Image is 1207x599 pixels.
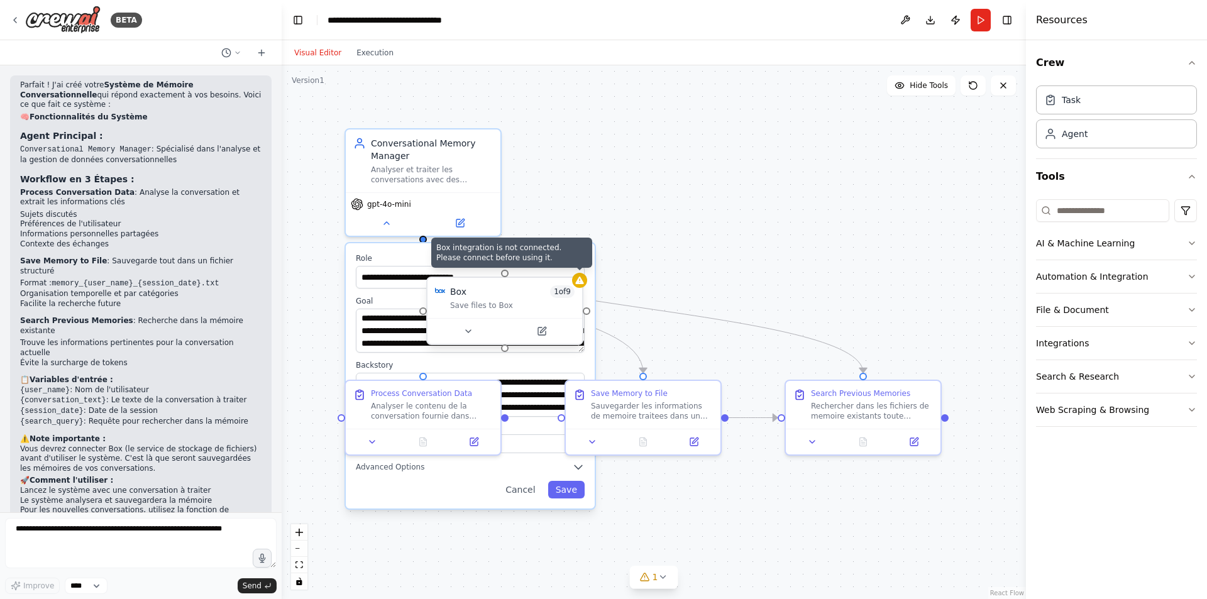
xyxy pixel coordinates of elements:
button: zoom out [291,541,307,557]
div: Box integration is not connected. Please connect before using it.BoxBox1of9Save files to Box [426,279,583,348]
button: AI & Machine Learning [1036,227,1197,260]
button: Search & Research [1036,360,1197,393]
button: Hide Tools [887,75,956,96]
button: Save [548,481,585,498]
code: Conversational Memory Manager [20,145,152,154]
img: Box [435,285,445,295]
a: React Flow attribution [990,590,1024,596]
div: Save files to Box [450,300,575,310]
div: Version 1 [292,75,324,85]
button: Web Scraping & Browsing [1036,393,1197,426]
button: Tools [1036,159,1197,194]
strong: Fonctionnalités du Système [30,113,148,121]
strong: Process Conversation Data [20,188,135,197]
strong: Save Memory to File [20,256,107,265]
div: Analyser et traiter les conversations avec des chatbots pour les sauvegarder dans des fichiers de... [371,165,493,185]
button: Click to speak your automation idea [253,549,272,568]
button: No output available [617,434,670,449]
div: Save Memory to File [591,388,668,398]
li: Trouve les informations pertinentes pour la conversation actuelle [20,338,262,358]
p: : Analyse la conversation et extrait les informations clés [20,188,262,207]
span: Send [243,581,262,591]
span: Advanced Options [356,462,424,472]
span: 1 [653,571,658,583]
div: Search Previous MemoriesRechercher dans les fichiers de memoire existants toute information perti... [785,380,942,456]
button: Cancel [498,481,543,498]
div: Sauvegarder les informations de memoire traitees dans un fichier texte structure nomme "memory_{u... [591,401,713,421]
button: Advanced Options [356,461,585,473]
strong: Search Previous Memories [20,316,133,325]
p: : Sauvegarde tout dans un fichier structuré [20,256,262,276]
h2: ⚠️ [20,434,262,444]
button: No output available [837,434,890,449]
button: Crew [1036,45,1197,80]
li: : Nom de l'utilisateur [20,385,262,396]
h4: Resources [1036,13,1088,28]
li: Informations personnelles partagées [20,229,262,239]
p: : Recherche dans la mémoire existante [20,316,262,336]
h2: 🧠 [20,113,262,123]
div: Task [1062,94,1081,106]
li: Format : [20,278,262,289]
li: Pour les nouvelles conversations, utilisez la fonction de recherche pour récupérer le contexte pe... [20,505,262,525]
li: Organisation temporelle et par catégories [20,289,262,299]
button: Open in side panel [424,216,495,231]
button: Hide left sidebar [289,11,307,29]
div: Box integration is not connected. Please connect before using it. [431,238,592,268]
div: Search Previous Memories [811,388,910,398]
button: Execution [349,45,401,60]
li: Contexte des échanges [20,239,262,250]
div: BETA [111,13,142,28]
div: Conversational Memory Manager [371,137,493,162]
g: Edge from df12d343-78fb-4215-a4bf-cb2253ed93ee to 8f1a3628-19b1-4d4c-b671-30a99d09d29f [417,243,869,373]
span: Hide Tools [910,80,948,91]
button: Open in side panel [892,434,935,449]
strong: Agent Principal : [20,131,103,141]
li: Préférences de l'utilisateur [20,219,262,229]
li: Évite la surcharge de tokens [20,358,262,368]
span: Improve [23,581,54,591]
code: memory_{user_name}_{session_date}.txt [52,279,219,288]
li: : Le texte de la conversation à traiter [20,395,262,406]
button: toggle interactivity [291,573,307,590]
p: Parfait ! J'ai créé votre qui répond exactement à vos besoins. Voici ce que fait ce système : [20,80,262,110]
label: Role [356,253,585,263]
div: Save Memory to FileSauvegarder les informations de memoire traitees dans un fichier texte structu... [565,380,722,456]
button: Hide right sidebar [998,11,1016,29]
g: Edge from df12d343-78fb-4215-a4bf-cb2253ed93ee to 7ced4ccc-9f9f-423c-9d64-a363f73a9364 [417,243,649,373]
li: : Date de la session [20,406,262,417]
code: {session_date} [20,407,84,415]
strong: Workflow en 3 Étapes : [20,174,135,184]
span: gpt-4o-mini [367,199,411,209]
button: Open in side panel [506,324,577,339]
button: 1 [630,566,678,589]
h2: 📋 [20,375,262,385]
div: Tools [1036,194,1197,437]
div: Box [450,285,466,298]
button: Send [238,578,277,593]
nav: breadcrumb [328,14,469,26]
strong: Note importante : [30,434,106,443]
li: : Requête pour rechercher dans la mémoire [20,417,262,427]
strong: Comment l'utiliser : [30,476,113,485]
span: Number of enabled actions [550,285,575,298]
button: Improve [5,578,60,594]
img: Logo [25,6,101,34]
div: Crew [1036,80,1197,158]
li: Le système analysera et sauvegardera la mémoire [20,496,262,506]
div: Process Conversation Data [371,388,472,398]
button: Switch to previous chat [216,45,246,60]
strong: Variables d'entrée : [30,375,113,384]
button: Open in side panel [452,434,495,449]
li: Sujets discutés [20,210,262,220]
button: fit view [291,557,307,573]
button: Integrations [1036,327,1197,360]
div: React Flow controls [291,524,307,590]
h2: 🚀 [20,476,262,486]
button: Start a new chat [251,45,272,60]
div: Analyser le contenu de la conversation fournie dans {conversation_text} et extraire les informati... [371,401,493,421]
button: zoom in [291,524,307,541]
li: Facilite la recherche future [20,299,262,309]
li: Lancez le système avec une conversation à traiter [20,486,262,496]
div: Rechercher dans les fichiers de memoire existants toute information pertinente liee a {search_que... [811,401,933,421]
